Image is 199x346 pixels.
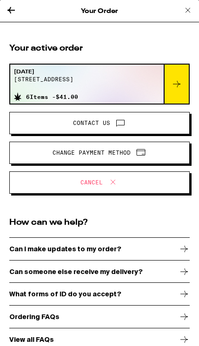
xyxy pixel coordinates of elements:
[9,171,190,194] button: Cancel
[7,7,77,16] span: Hi. Need any help?
[9,268,143,275] p: Can someone else receive my delivery?
[14,68,78,76] span: [DATE]
[9,313,60,320] p: Ordering FAQs
[9,238,190,261] a: Can I make updates to my order?
[9,217,190,228] h2: How can we help?
[80,180,103,185] span: Cancel
[53,150,131,156] span: Change Payment Method
[73,120,110,126] span: Contact Us
[9,290,121,298] p: What forms of ID do you accept?
[9,142,190,164] button: Change Payment Method
[14,76,78,82] span: [STREET_ADDRESS]
[9,245,121,253] p: Can I make updates to my order?
[9,306,190,328] a: Ordering FAQs
[9,261,190,283] a: Can someone else receive my delivery?
[9,336,54,343] p: View all FAQs
[26,94,78,100] span: 6 Items - $41.00
[9,43,190,54] h2: Your active order
[9,283,190,306] a: What forms of ID do you accept?
[9,112,190,134] button: Contact Us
